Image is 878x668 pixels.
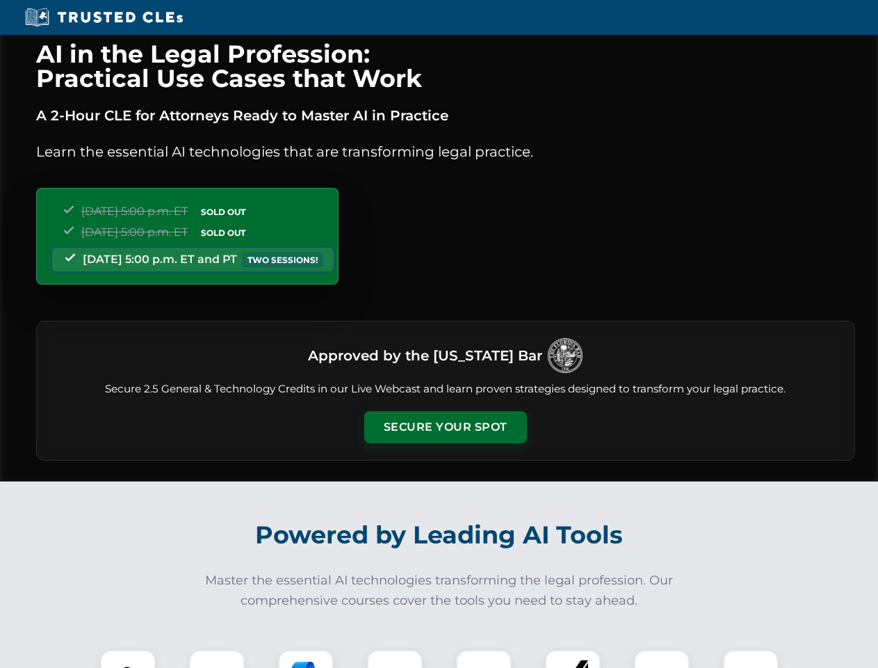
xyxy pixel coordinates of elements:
p: Master the essential AI technologies transforming the legal profession. Our comprehensive courses... [196,571,683,611]
p: A 2-Hour CLE for Attorneys Ready to Master AI in Practice [36,104,855,127]
h2: Powered by Leading AI Tools [54,511,824,559]
p: Learn the essential AI technologies that are transforming legal practice. [36,141,855,163]
button: Secure Your Spot [364,411,527,443]
h1: AI in the Legal Profession: Practical Use Cases that Work [36,42,855,90]
img: Trusted CLEs [21,7,187,28]
p: Secure 2.5 General & Technology Credits in our Live Webcast and learn proven strategies designed ... [54,381,838,397]
span: [DATE] 5:00 p.m. ET [81,225,188,239]
span: SOLD OUT [196,225,250,240]
span: [DATE] 5:00 p.m. ET [81,205,188,218]
img: Logo [548,338,583,373]
span: SOLD OUT [196,205,250,219]
h3: Approved by the [US_STATE] Bar [308,343,542,368]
